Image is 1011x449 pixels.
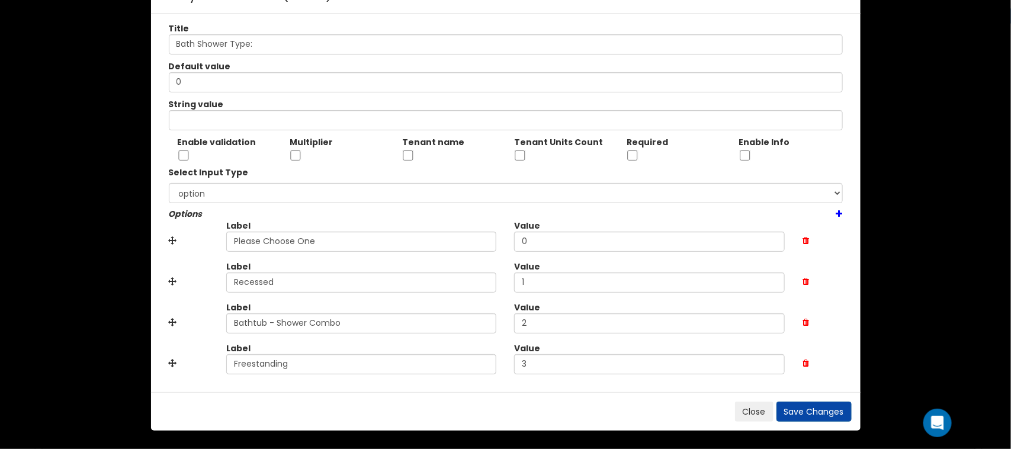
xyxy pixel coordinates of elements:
[739,136,790,148] b: Enable Info
[169,208,203,220] i: Options
[514,342,540,354] b: Value
[776,402,852,422] button: Save Changes
[290,136,333,148] b: Multiplier
[514,136,603,148] b: Tenant Units Count
[178,136,256,148] b: Enable validation
[514,261,540,272] b: Value
[226,342,251,354] b: Label
[169,23,190,34] b: Title
[923,409,952,437] div: Open Intercom Messenger
[514,220,540,232] b: Value
[226,261,251,272] b: Label
[735,402,774,422] button: Close
[627,136,668,148] b: Required
[169,166,249,178] b: Select Input Type
[226,220,251,232] b: Label
[169,60,231,72] b: Default value
[226,302,251,313] b: Label
[514,302,540,313] b: Value
[402,136,464,148] b: Tenant name
[169,98,224,110] b: String value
